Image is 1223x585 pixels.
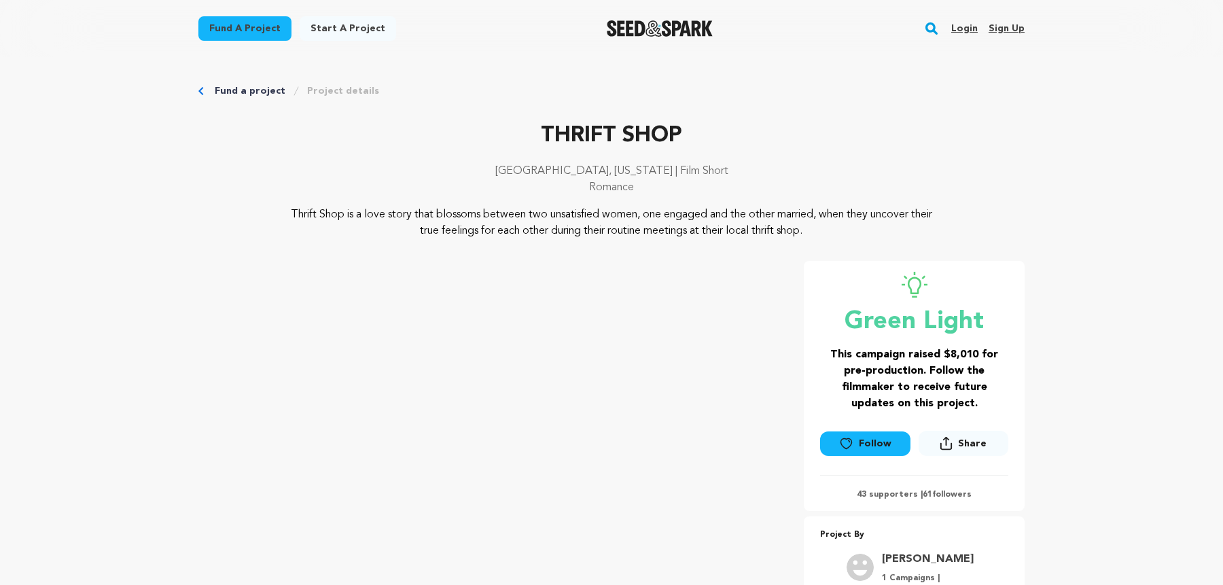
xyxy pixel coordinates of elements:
[923,491,932,499] span: 61
[607,20,713,37] img: Seed&Spark Logo Dark Mode
[198,163,1025,179] p: [GEOGRAPHIC_DATA], [US_STATE] | Film Short
[307,84,379,98] a: Project details
[989,18,1025,39] a: Sign up
[820,527,1008,543] p: Project By
[820,308,1008,336] p: Green Light
[919,431,1008,456] button: Share
[882,551,974,567] a: Goto Hanson Kate profile
[847,554,874,581] img: user.png
[607,20,713,37] a: Seed&Spark Homepage
[198,16,291,41] a: Fund a project
[300,16,396,41] a: Start a project
[958,437,987,450] span: Share
[820,431,910,456] a: Follow
[281,207,942,239] p: Thrift Shop is a love story that blossoms between two unsatisfied women, one engaged and the othe...
[919,431,1008,461] span: Share
[215,84,285,98] a: Fund a project
[820,347,1008,412] h3: This campaign raised $8,010 for pre-production. Follow the filmmaker to receive future updates on...
[198,179,1025,196] p: Romance
[198,84,1025,98] div: Breadcrumb
[882,573,974,584] p: 1 Campaigns |
[820,489,1008,500] p: 43 supporters | followers
[198,120,1025,152] p: THRIFT SHOP
[951,18,978,39] a: Login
